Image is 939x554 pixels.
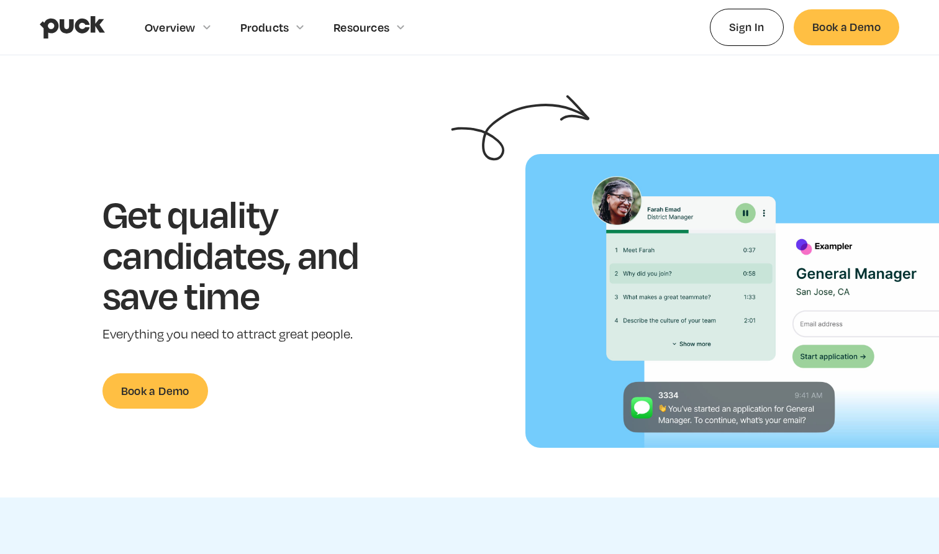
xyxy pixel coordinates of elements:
div: Products [240,20,289,34]
a: Book a Demo [102,373,208,409]
a: Sign In [710,9,784,45]
h1: Get quality candidates, and save time [102,193,397,316]
p: Everything you need to attract great people. [102,325,397,343]
div: Overview [145,20,196,34]
div: Resources [333,20,389,34]
a: Book a Demo [794,9,899,45]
